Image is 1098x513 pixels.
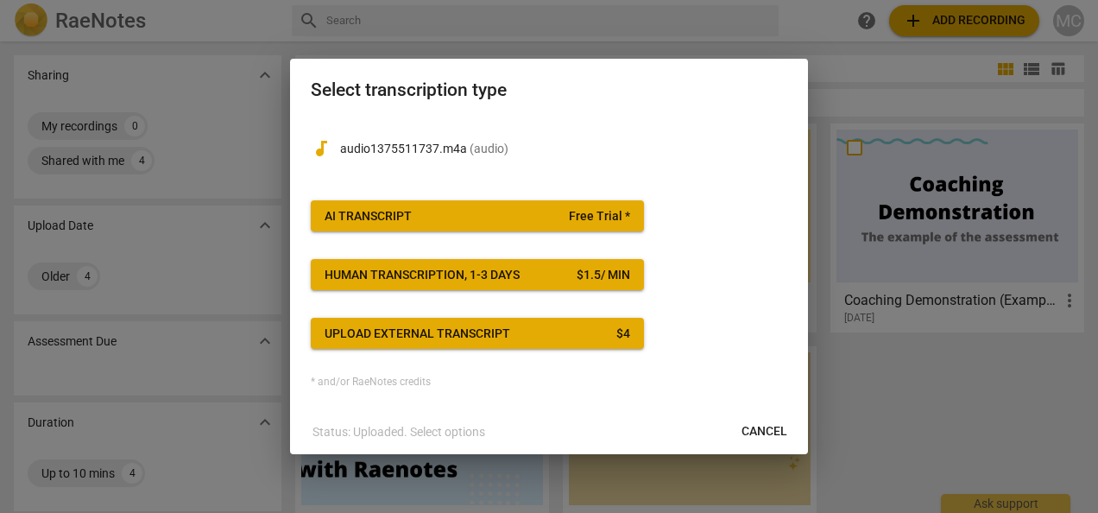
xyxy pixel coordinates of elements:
[340,140,787,158] p: audio1375511737.m4a(audio)
[325,208,412,225] div: AI Transcript
[569,208,630,225] span: Free Trial *
[325,326,510,343] div: Upload external transcript
[470,142,508,155] span: ( audio )
[577,267,630,284] div: $ 1.5 / min
[311,79,787,101] h2: Select transcription type
[325,267,520,284] div: Human transcription, 1-3 days
[311,138,331,159] span: audiotrack
[311,377,787,389] div: * and/or RaeNotes credits
[616,326,630,343] div: $ 4
[312,423,485,441] p: Status: Uploaded. Select options
[741,423,787,440] span: Cancel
